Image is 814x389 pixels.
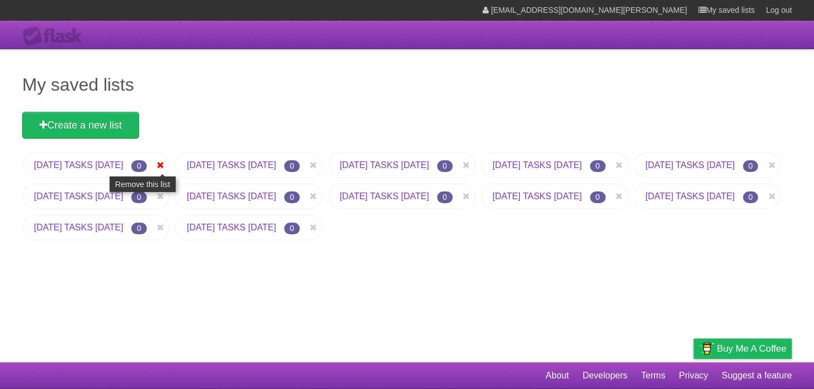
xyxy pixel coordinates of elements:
span: 0 [743,191,758,203]
span: Buy me a coffee [717,339,786,358]
a: [DATE] TASKS [DATE] [646,160,735,170]
a: [DATE] TASKS [DATE] [34,191,123,201]
a: Terms [641,365,666,386]
span: 0 [590,191,605,203]
span: 0 [590,160,605,172]
a: Buy me a coffee [693,338,792,359]
h1: My saved lists [22,71,792,98]
span: 0 [437,191,453,203]
span: 0 [437,160,453,172]
div: Flask [22,26,89,46]
span: 0 [131,223,147,234]
a: [DATE] TASKS [DATE] [187,160,276,170]
a: [DATE] TASKS [DATE] [493,191,582,201]
a: Developers [582,365,627,386]
img: Buy me a coffee [699,339,714,358]
a: [DATE] TASKS [DATE] [340,191,429,201]
a: [DATE] TASKS [DATE] [187,223,276,232]
a: Suggest a feature [722,365,792,386]
span: 0 [131,191,147,203]
a: [DATE] TASKS [DATE] [34,160,123,170]
a: About [545,365,569,386]
span: 0 [284,191,300,203]
a: [DATE] TASKS [DATE] [187,191,276,201]
a: Privacy [679,365,708,386]
span: 0 [131,160,147,172]
a: [DATE] TASKS [DATE] [34,223,123,232]
a: [DATE] TASKS [DATE] [646,191,735,201]
span: 0 [284,223,300,234]
span: 0 [743,160,758,172]
a: [DATE] TASKS [DATE] [340,160,429,170]
a: [DATE] TASKS [DATE] [493,160,582,170]
span: 0 [284,160,300,172]
a: Create a new list [22,112,139,139]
